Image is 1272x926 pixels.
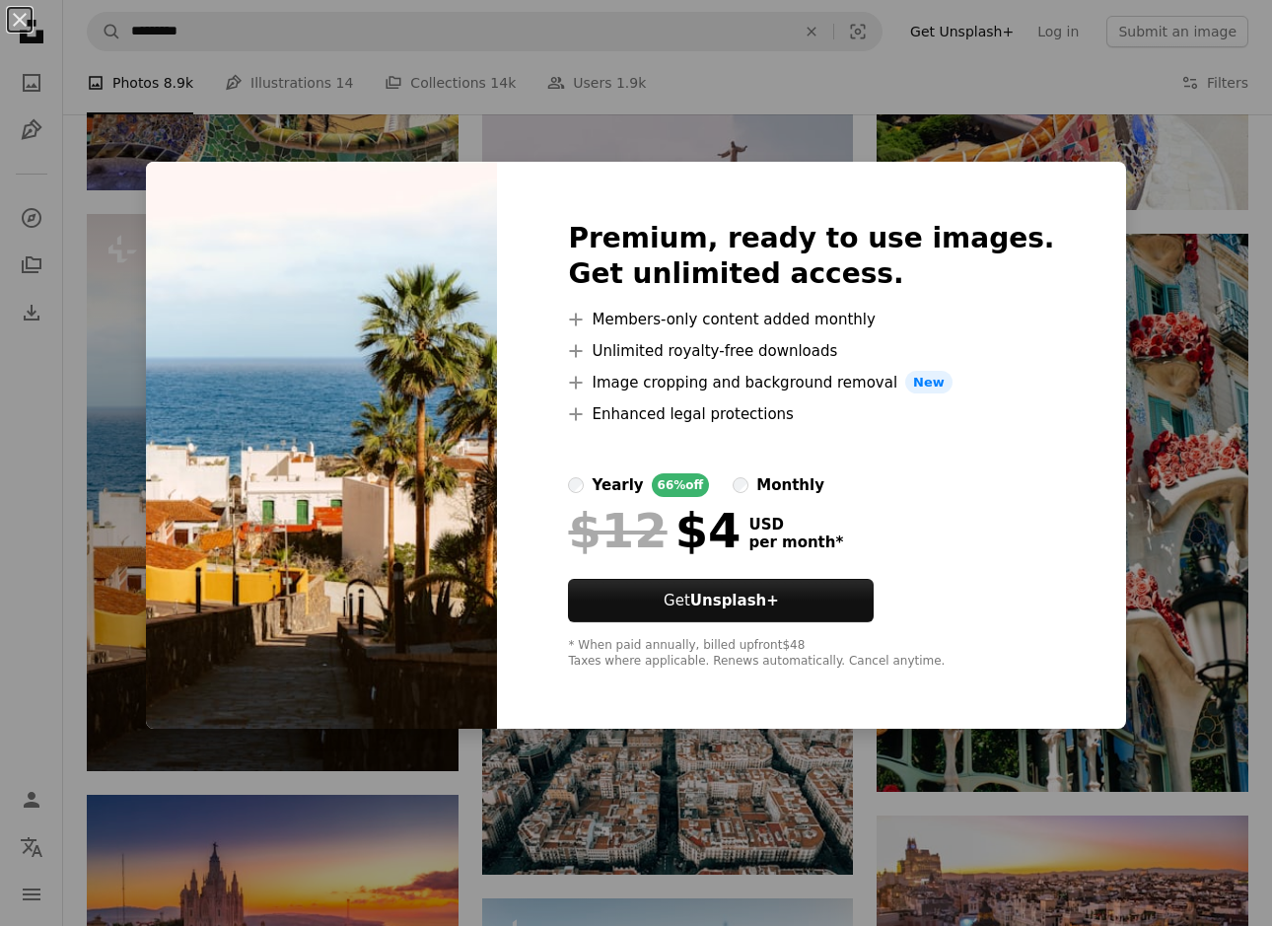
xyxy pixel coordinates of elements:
strong: Unsplash+ [690,592,779,609]
li: Unlimited royalty-free downloads [568,339,1054,363]
input: monthly [733,477,748,493]
span: New [905,371,953,394]
div: yearly [592,473,643,497]
button: GetUnsplash+ [568,579,874,622]
li: Members-only content added monthly [568,308,1054,331]
div: $4 [568,505,741,556]
li: Enhanced legal protections [568,402,1054,426]
div: 66% off [652,473,710,497]
input: yearly66%off [568,477,584,493]
li: Image cropping and background removal [568,371,1054,394]
span: USD [748,516,843,534]
h2: Premium, ready to use images. Get unlimited access. [568,221,1054,292]
img: premium_photo-1689370875678-804d07de959f [146,162,497,730]
span: per month * [748,534,843,551]
div: * When paid annually, billed upfront $48 Taxes where applicable. Renews automatically. Cancel any... [568,638,1054,670]
div: monthly [756,473,824,497]
span: $12 [568,505,667,556]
